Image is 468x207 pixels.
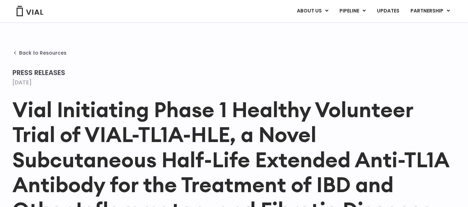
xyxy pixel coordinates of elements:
[12,78,32,86] time: [DATE]
[405,5,456,17] a: PARTNERSHIPMenu Toggle
[291,5,334,17] a: ABOUT USMenu Toggle
[16,6,44,16] img: Vial Logo
[12,50,67,56] a: Back to Resources
[371,5,405,17] a: UPDATES
[19,50,67,56] span: Back to Resources
[12,68,65,77] span: Press Releases
[334,5,371,17] a: PIPELINEMenu Toggle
